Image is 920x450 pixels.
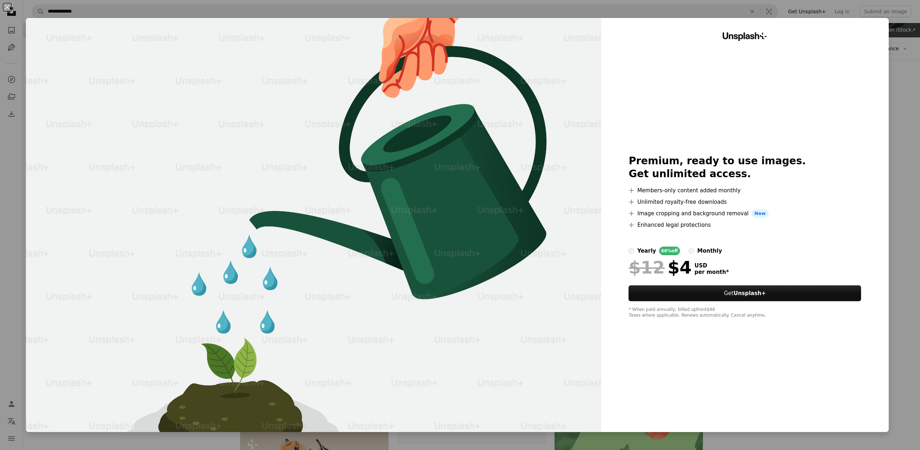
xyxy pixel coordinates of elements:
[637,247,656,255] div: yearly
[629,307,861,318] div: * When paid annually, billed upfront $48 Taxes where applicable. Renews automatically. Cancel any...
[629,155,861,180] h2: Premium, ready to use images. Get unlimited access.
[659,247,680,255] div: 66% off
[629,258,664,277] span: $12
[694,269,729,275] span: per month *
[751,209,769,218] span: New
[629,258,691,277] div: $4
[629,248,634,254] input: yearly66%off
[697,247,722,255] div: monthly
[629,221,861,229] li: Enhanced legal protections
[629,186,861,195] li: Members-only content added monthly
[629,209,861,218] li: Image cropping and background removal
[629,198,861,206] li: Unlimited royalty-free downloads
[733,290,766,297] strong: Unsplash+
[629,285,861,301] button: GetUnsplash+
[694,262,729,269] span: USD
[689,248,694,254] input: monthly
